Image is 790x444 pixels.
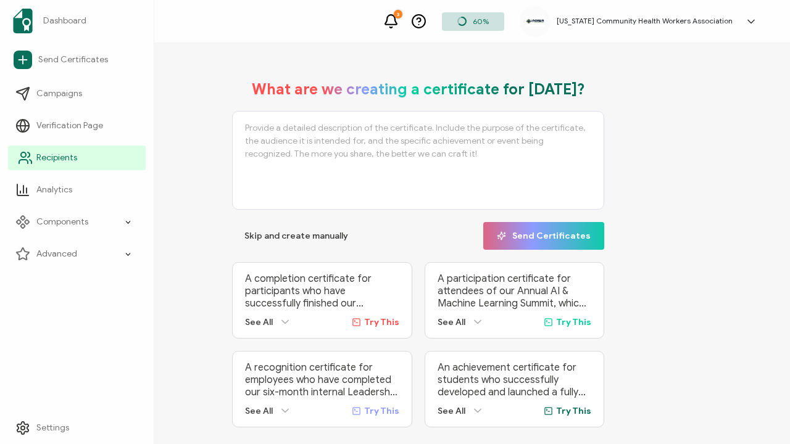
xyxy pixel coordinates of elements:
[252,80,585,99] h1: What are we creating a certificate for [DATE]?
[36,216,88,228] span: Components
[556,317,591,327] span: Try This
[497,231,591,240] span: Send Certificates
[8,46,146,74] a: Send Certificates
[8,178,146,202] a: Analytics
[557,17,733,25] h5: [US_STATE] Community Health Workers Association
[36,248,77,260] span: Advanced
[8,416,146,440] a: Settings
[438,361,592,398] p: An achievement certificate for students who successfully developed and launched a fully functiona...
[483,222,604,250] button: Send Certificates
[245,317,273,327] span: See All
[438,273,592,310] p: A participation certificate for attendees of our Annual AI & Machine Learning Summit, which broug...
[13,9,33,33] img: sertifier-logomark-colored.svg
[556,406,591,416] span: Try This
[245,406,273,416] span: See All
[8,4,146,38] a: Dashboard
[526,16,544,27] img: 9c842cb6-4ed7-4ec3-b445-b17f7802da1f.jpg
[36,422,69,434] span: Settings
[36,152,77,164] span: Recipients
[364,406,399,416] span: Try This
[438,317,465,327] span: See All
[473,17,489,26] span: 60%
[232,222,360,250] button: Skip and create manually
[245,273,399,310] p: A completion certificate for participants who have successfully finished our ‘Advanced Digital Ma...
[394,10,402,18] div: 3
[38,54,108,66] span: Send Certificates
[43,15,86,27] span: Dashboard
[36,184,72,196] span: Analytics
[8,146,146,170] a: Recipients
[244,232,348,240] span: Skip and create manually
[364,317,399,327] span: Try This
[8,113,146,138] a: Verification Page
[36,120,103,132] span: Verification Page
[438,406,465,416] span: See All
[245,361,399,398] p: A recognition certificate for employees who have completed our six-month internal Leadership Deve...
[36,88,82,100] span: Campaigns
[8,81,146,106] a: Campaigns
